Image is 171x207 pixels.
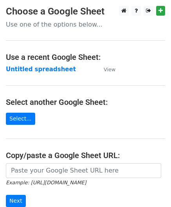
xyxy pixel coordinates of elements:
a: View [96,66,115,73]
h4: Use a recent Google Sheet: [6,52,165,62]
input: Next [6,195,26,207]
h3: Choose a Google Sheet [6,6,165,17]
small: View [104,67,115,72]
h4: Copy/paste a Google Sheet URL: [6,151,165,160]
small: Example: [URL][DOMAIN_NAME] [6,180,86,185]
a: Untitled spreadsheet [6,66,76,73]
p: Use one of the options below... [6,20,165,29]
a: Select... [6,113,35,125]
h4: Select another Google Sheet: [6,97,165,107]
input: Paste your Google Sheet URL here [6,163,161,178]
